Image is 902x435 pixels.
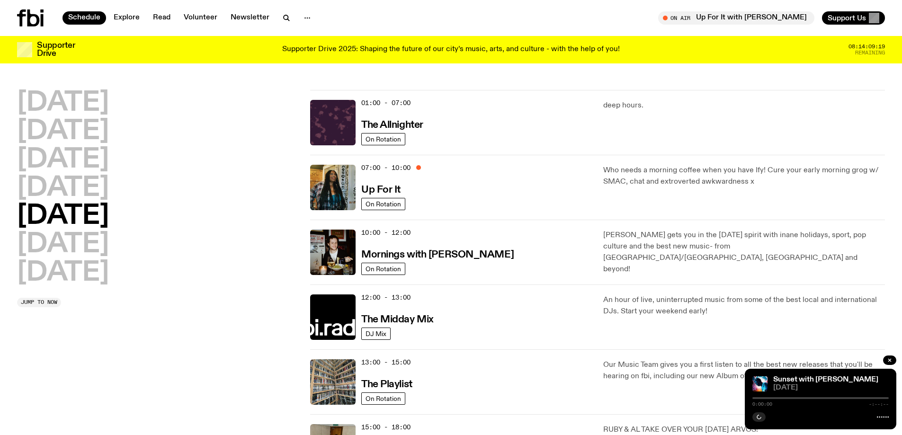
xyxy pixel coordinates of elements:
[282,45,620,54] p: Supporter Drive 2025: Shaping the future of our city’s music, arts, and culture - with the help o...
[658,11,814,25] button: On AirUp For It with [PERSON_NAME]
[361,293,411,302] span: 12:00 - 13:00
[773,384,889,391] span: [DATE]
[361,423,411,432] span: 15:00 - 18:00
[828,14,866,22] span: Support Us
[361,120,423,130] h3: The Allnighter
[37,42,75,58] h3: Supporter Drive
[361,378,412,390] a: The Playlist
[17,147,109,173] button: [DATE]
[603,230,885,275] p: [PERSON_NAME] gets you in the [DATE] spirit with inane holidays, sport, pop culture and the best ...
[17,231,109,258] button: [DATE]
[361,380,412,390] h3: The Playlist
[869,402,889,407] span: -:--:--
[361,163,411,172] span: 07:00 - 10:00
[361,358,411,367] span: 13:00 - 15:00
[108,11,145,25] a: Explore
[361,98,411,107] span: 01:00 - 07:00
[603,165,885,187] p: Who needs a morning coffee when you have Ify! Cure your early morning grog w/ SMAC, chat and extr...
[603,100,885,111] p: deep hours.
[603,294,885,317] p: An hour of live, uninterrupted music from some of the best local and international DJs. Start you...
[310,165,356,210] img: Ify - a Brown Skin girl with black braided twists, looking up to the side with her tongue stickin...
[361,185,401,195] h3: Up For It
[366,135,401,142] span: On Rotation
[63,11,106,25] a: Schedule
[752,402,772,407] span: 0:00:00
[310,359,356,405] img: A corner shot of the fbi music library
[17,260,109,286] button: [DATE]
[310,230,356,275] img: Sam blankly stares at the camera, brightly lit by a camera flash wearing a hat collared shirt and...
[752,376,768,391] img: Simon Caldwell stands side on, looking downwards. He has headphones on. Behind him is a brightly ...
[366,395,401,402] span: On Rotation
[366,330,386,337] span: DJ Mix
[178,11,223,25] a: Volunteer
[361,263,405,275] a: On Rotation
[21,300,57,305] span: Jump to now
[361,183,401,195] a: Up For It
[361,313,434,325] a: The Midday Mix
[17,90,109,116] button: [DATE]
[17,118,109,145] button: [DATE]
[225,11,275,25] a: Newsletter
[361,392,405,405] a: On Rotation
[603,359,885,382] p: Our Music Team gives you a first listen to all the best new releases that you'll be hearing on fb...
[17,175,109,202] button: [DATE]
[361,328,391,340] a: DJ Mix
[848,44,885,49] span: 08:14:09:19
[17,203,109,230] button: [DATE]
[147,11,176,25] a: Read
[361,118,423,130] a: The Allnighter
[361,133,405,145] a: On Rotation
[361,198,405,210] a: On Rotation
[822,11,885,25] button: Support Us
[773,376,878,383] a: Sunset with [PERSON_NAME]
[361,315,434,325] h3: The Midday Mix
[361,250,514,260] h3: Mornings with [PERSON_NAME]
[361,228,411,237] span: 10:00 - 12:00
[361,248,514,260] a: Mornings with [PERSON_NAME]
[855,50,885,55] span: Remaining
[17,298,61,307] button: Jump to now
[366,265,401,272] span: On Rotation
[366,200,401,207] span: On Rotation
